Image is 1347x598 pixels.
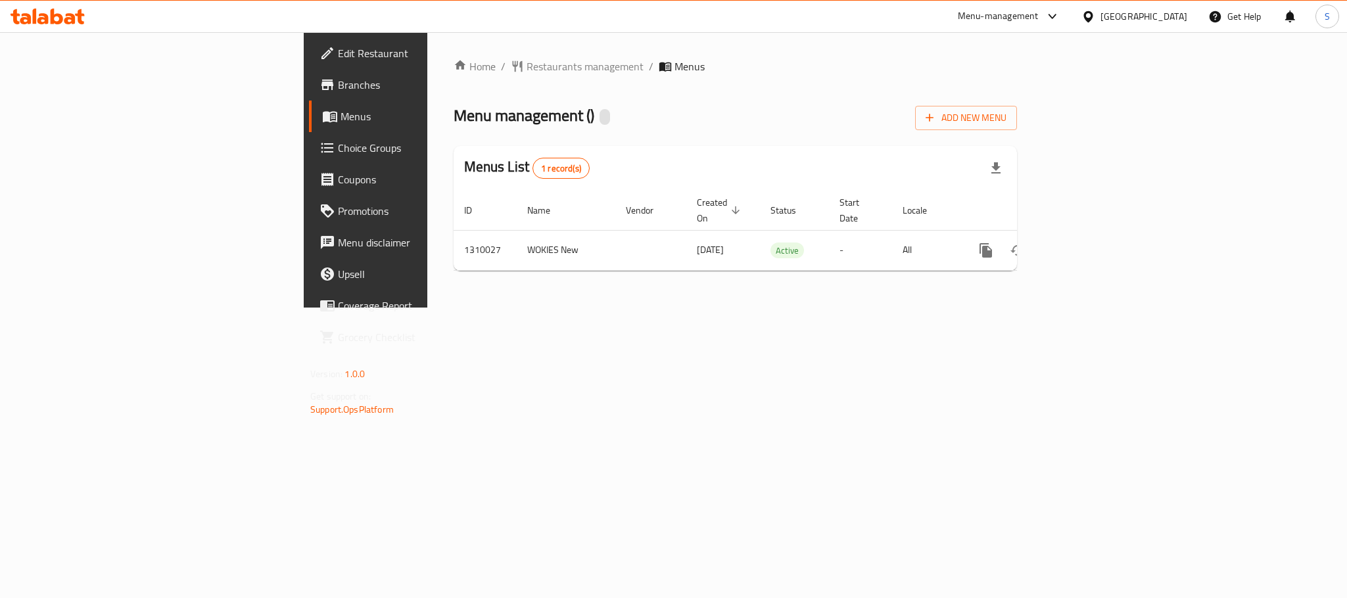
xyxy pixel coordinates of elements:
[309,37,529,69] a: Edit Restaurant
[649,58,653,74] li: /
[338,203,518,219] span: Promotions
[527,58,644,74] span: Restaurants management
[770,243,804,258] span: Active
[309,258,529,290] a: Upsell
[980,152,1012,184] div: Export file
[1002,235,1033,266] button: Change Status
[464,202,489,218] span: ID
[344,365,365,382] span: 1.0.0
[903,202,944,218] span: Locale
[970,235,1002,266] button: more
[511,58,644,74] a: Restaurants management
[338,235,518,250] span: Menu disclaimer
[309,132,529,164] a: Choice Groups
[309,321,529,353] a: Grocery Checklist
[517,230,615,270] td: WOKIES New
[674,58,705,74] span: Menus
[464,157,590,179] h2: Menus List
[338,172,518,187] span: Coupons
[532,158,590,179] div: Total records count
[454,58,1017,74] nav: breadcrumb
[892,230,960,270] td: All
[309,290,529,321] a: Coverage Report
[839,195,876,226] span: Start Date
[309,227,529,258] a: Menu disclaimer
[310,365,343,382] span: Version:
[829,230,892,270] td: -
[338,140,518,156] span: Choice Groups
[958,9,1039,24] div: Menu-management
[770,202,813,218] span: Status
[527,202,567,218] span: Name
[926,110,1006,126] span: Add New Menu
[454,101,594,130] span: Menu management ( )
[338,77,518,93] span: Branches
[309,69,529,101] a: Branches
[310,388,371,405] span: Get support on:
[338,329,518,345] span: Grocery Checklist
[454,191,1107,271] table: enhanced table
[1325,9,1330,24] span: S
[338,298,518,313] span: Coverage Report
[533,162,589,175] span: 1 record(s)
[1100,9,1187,24] div: [GEOGRAPHIC_DATA]
[697,241,724,258] span: [DATE]
[309,101,529,132] a: Menus
[338,45,518,61] span: Edit Restaurant
[310,401,394,418] a: Support.OpsPlatform
[697,195,744,226] span: Created On
[341,108,518,124] span: Menus
[960,191,1107,231] th: Actions
[626,202,671,218] span: Vendor
[309,164,529,195] a: Coupons
[915,106,1017,130] button: Add New Menu
[309,195,529,227] a: Promotions
[338,266,518,282] span: Upsell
